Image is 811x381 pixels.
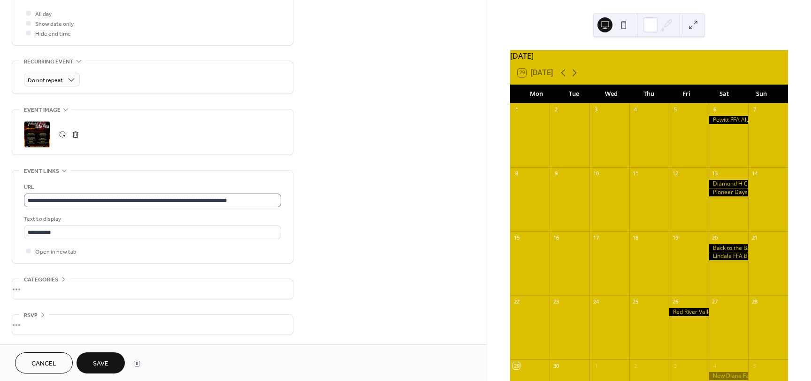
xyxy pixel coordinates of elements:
div: 16 [552,234,559,241]
div: 22 [513,298,520,305]
div: 28 [751,298,758,305]
div: 25 [632,298,639,305]
div: 7 [751,106,758,113]
div: 18 [632,234,639,241]
div: ••• [12,315,293,334]
div: [DATE] [510,50,788,62]
div: 15 [513,234,520,241]
div: 9 [552,170,559,177]
div: 29 [513,362,520,369]
span: Do not repeat [28,75,63,86]
div: 17 [592,234,599,241]
div: Red River Valley Fair [669,308,709,316]
span: Recurring event [24,57,74,67]
div: 30 [552,362,559,369]
div: 5 [751,362,758,369]
span: Save [93,359,108,369]
button: Save [77,352,125,373]
div: ••• [12,279,293,299]
div: 20 [712,234,719,241]
div: 26 [672,298,679,305]
div: Fri [668,85,705,103]
div: 1 [513,106,520,113]
span: Event image [24,105,61,115]
span: RSVP [24,311,38,320]
div: URL [24,182,279,192]
div: Diamond H Classic Show Series [709,180,749,188]
div: 4 [712,362,719,369]
div: Pioneer Days Showdown [709,188,749,196]
span: Event links [24,166,59,176]
div: 3 [672,362,679,369]
div: Pewitt FFA Alumni Classic [709,116,749,124]
div: Back to the Basics Show Pig Clinic [709,244,749,252]
div: 5 [672,106,679,113]
div: 19 [672,234,679,241]
span: Open in new tab [35,247,77,257]
div: 11 [632,170,639,177]
span: Categories [24,275,58,285]
div: Mon [518,85,555,103]
span: All day [35,9,52,19]
div: 8 [513,170,520,177]
span: Show date only [35,19,74,29]
div: 12 [672,170,679,177]
div: 13 [712,170,719,177]
div: 2 [632,362,639,369]
div: Text to display [24,214,279,224]
div: Lindale FFA Booster Club Bash [709,252,749,260]
div: 3 [592,106,599,113]
div: 10 [592,170,599,177]
div: Wed [593,85,630,103]
div: Sun [743,85,780,103]
div: ; [24,121,50,148]
div: Tue [555,85,593,103]
span: Hide end time [35,29,71,39]
div: 27 [712,298,719,305]
div: 23 [552,298,559,305]
div: 1 [592,362,599,369]
div: 14 [751,170,758,177]
span: Cancel [31,359,56,369]
div: Sat [705,85,743,103]
div: 24 [592,298,599,305]
div: Thu [630,85,668,103]
div: 6 [712,106,719,113]
div: New Diana Fall Showdown [709,372,749,380]
button: Cancel [15,352,73,373]
div: 2 [552,106,559,113]
div: 21 [751,234,758,241]
div: 4 [632,106,639,113]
